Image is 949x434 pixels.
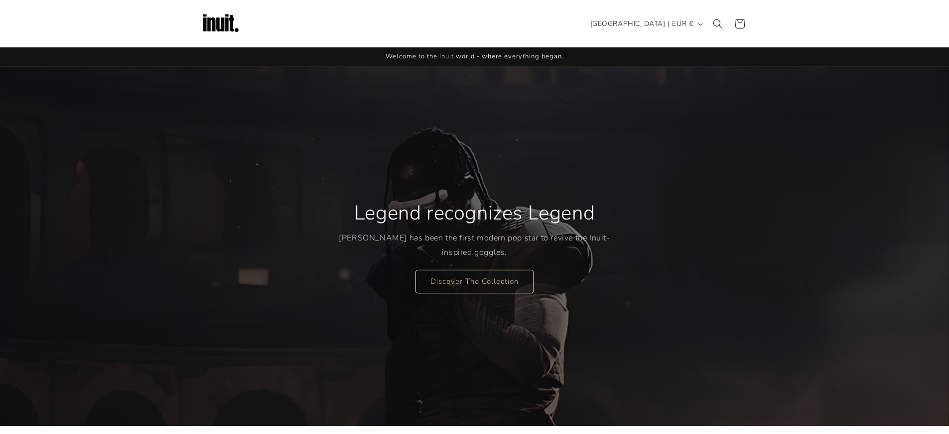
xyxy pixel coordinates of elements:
summary: Search [707,13,729,35]
a: Discover The Collection [415,269,534,293]
div: Announcement [201,47,749,66]
p: [PERSON_NAME] has been the first modern pop star to revive the Inuit-inspired goggles. [339,231,610,260]
span: Welcome to the Inuit world - where everything began. [386,52,564,61]
img: Inuit Logo [201,4,241,44]
button: [GEOGRAPHIC_DATA] | EUR € [584,14,707,33]
h2: Legend recognizes Legend [354,200,595,226]
span: [GEOGRAPHIC_DATA] | EUR € [590,18,693,29]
